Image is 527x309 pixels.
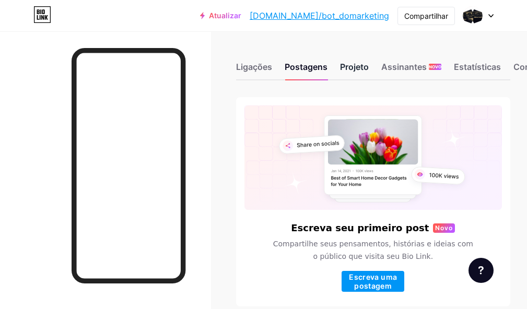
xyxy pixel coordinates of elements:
font: Atualizar [209,11,241,20]
button: Escreva uma postagem [342,271,404,292]
font: Compartilhe seus pensamentos, histórias e ideias com o público que visita seu Bio Link. [273,240,473,260]
font: [DOMAIN_NAME]/bot_domarketing [250,10,389,21]
font: Novo [435,224,453,232]
img: marketing de bots [463,6,483,26]
font: Ligações [236,62,272,72]
font: Projeto [340,62,369,72]
font: Assinantes [381,62,427,72]
font: Estatísticas [454,62,501,72]
font: Postagens [285,62,327,72]
font: Compartilhar [404,11,448,20]
font: Escreva uma postagem [349,272,397,290]
font: NOVO [429,64,441,69]
font: Escreva seu primeiro post [291,222,429,233]
a: [DOMAIN_NAME]/bot_domarketing [250,9,389,22]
